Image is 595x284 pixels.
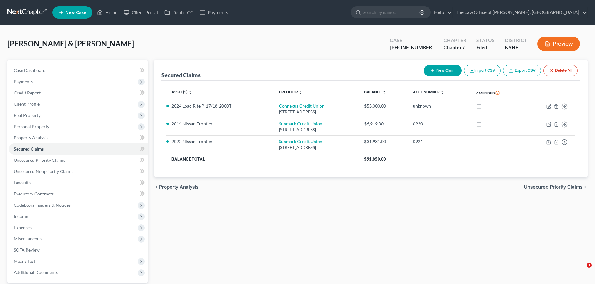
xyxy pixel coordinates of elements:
i: chevron_right [583,185,588,190]
span: Income [14,214,28,219]
li: 2014 Nissan Frontier [171,121,269,127]
i: unfold_more [188,90,192,94]
span: 3 [587,263,592,268]
div: Chapter [444,37,466,44]
div: Status [476,37,495,44]
button: chevron_left Property Analysis [154,185,199,190]
div: [STREET_ADDRESS] [279,145,354,151]
li: 2024 Load Rite P-17/18-2000T [171,103,269,109]
span: Client Profile [14,101,40,107]
div: unknown [413,103,466,109]
i: unfold_more [382,90,386,94]
a: Payments [196,7,231,18]
a: DebtorCC [161,7,196,18]
div: Secured Claims [161,71,201,79]
span: Lawsuits [14,180,31,185]
span: $91,850.00 [364,156,386,161]
span: Property Analysis [14,135,48,140]
a: Case Dashboard [9,65,148,76]
span: Executory Contracts [14,191,54,196]
span: Unsecured Priority Claims [14,157,65,163]
a: Export CSV [503,65,541,76]
div: Chapter [444,44,466,51]
button: Unsecured Priority Claims chevron_right [524,185,588,190]
span: Expenses [14,225,32,230]
input: Search by name... [363,7,420,18]
a: Help [431,7,452,18]
div: $31,931.00 [364,138,403,145]
span: Means Test [14,258,35,264]
a: Asset(s) unfold_more [171,89,192,94]
span: Codebtors Insiders & Notices [14,202,71,208]
div: Case [390,37,434,44]
a: Unsecured Nonpriority Claims [9,166,148,177]
div: $53,000.00 [364,103,403,109]
a: SOFA Review [9,244,148,256]
div: NYNB [505,44,527,51]
a: The Law Office of [PERSON_NAME], [GEOGRAPHIC_DATA] [453,7,587,18]
a: Credit Report [9,87,148,99]
span: [PERSON_NAME] & [PERSON_NAME] [7,39,134,48]
span: Property Analysis [159,185,199,190]
span: Payments [14,79,33,84]
i: unfold_more [299,90,302,94]
button: Import CSV [464,65,501,76]
a: Home [94,7,121,18]
a: Client Portal [121,7,161,18]
span: SOFA Review [14,247,40,253]
div: Filed [476,44,495,51]
th: Amended [471,86,523,100]
i: unfold_more [440,90,444,94]
div: $6,919.00 [364,121,403,127]
div: [PHONE_NUMBER] [390,44,434,51]
a: Lawsuits [9,177,148,188]
li: 2022 Nissan Frontier [171,138,269,145]
a: Secured Claims [9,143,148,155]
th: Balance Total [166,153,359,165]
span: Real Property [14,113,41,118]
div: District [505,37,527,44]
span: New Case [65,10,86,15]
button: Preview [537,37,580,51]
div: 0921 [413,138,466,145]
span: Miscellaneous [14,236,42,241]
a: Balance unfold_more [364,89,386,94]
span: Case Dashboard [14,68,46,73]
button: Delete All [543,65,578,76]
iframe: Intercom live chat [574,263,589,278]
span: 7 [462,44,465,50]
span: Additional Documents [14,270,58,275]
button: New Claim [424,65,462,76]
a: Creditor unfold_more [279,89,302,94]
a: Sunmark Credit Union [279,121,322,126]
a: Sunmark Credit Union [279,139,322,144]
a: Executory Contracts [9,188,148,200]
span: Secured Claims [14,146,44,152]
div: 0920 [413,121,466,127]
a: Connexus Credit Union [279,103,325,108]
a: Acct Number unfold_more [413,89,444,94]
div: [STREET_ADDRESS] [279,127,354,133]
span: Personal Property [14,124,49,129]
span: Credit Report [14,90,41,95]
span: Unsecured Priority Claims [524,185,583,190]
a: Unsecured Priority Claims [9,155,148,166]
span: Unsecured Nonpriority Claims [14,169,73,174]
i: chevron_left [154,185,159,190]
a: Property Analysis [9,132,148,143]
div: [STREET_ADDRESS] [279,109,354,115]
